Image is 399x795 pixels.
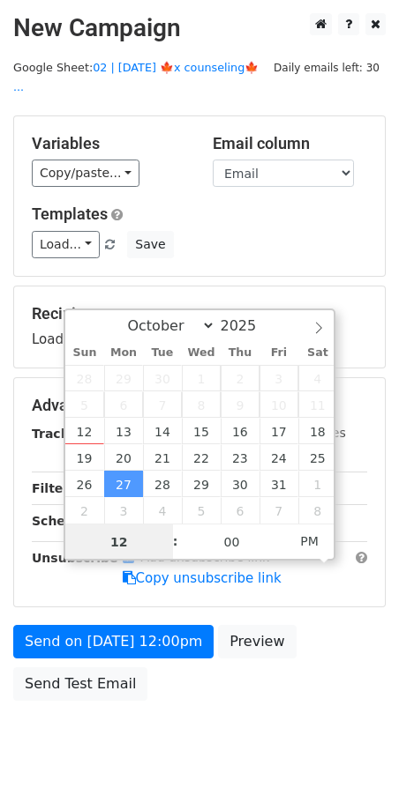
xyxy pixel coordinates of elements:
[32,481,77,495] strong: Filters
[298,444,337,471] span: October 25, 2025
[173,524,178,559] span: :
[32,160,139,187] a: Copy/paste...
[32,231,100,258] a: Load...
[276,424,345,442] label: UTM Codes
[298,497,337,524] span: November 8, 2025
[32,134,186,153] h5: Variables
[32,396,367,415] h5: Advanced
[221,391,260,418] span: October 9, 2025
[311,710,399,795] iframe: Chat Widget
[104,497,143,524] span: November 3, 2025
[65,391,104,418] span: October 5, 2025
[221,365,260,391] span: October 2, 2025
[143,444,182,471] span: October 21, 2025
[143,497,182,524] span: November 4, 2025
[13,61,259,94] small: Google Sheet:
[13,625,214,658] a: Send on [DATE] 12:00pm
[260,497,298,524] span: November 7, 2025
[260,444,298,471] span: October 24, 2025
[143,347,182,359] span: Tue
[260,365,298,391] span: October 3, 2025
[298,365,337,391] span: October 4, 2025
[221,444,260,471] span: October 23, 2025
[104,391,143,418] span: October 6, 2025
[221,347,260,359] span: Thu
[221,471,260,497] span: October 30, 2025
[123,570,282,586] a: Copy unsubscribe link
[260,347,298,359] span: Fri
[260,471,298,497] span: October 31, 2025
[260,391,298,418] span: October 10, 2025
[182,497,221,524] span: November 5, 2025
[298,471,337,497] span: November 1, 2025
[298,418,337,444] span: October 18, 2025
[182,444,221,471] span: October 22, 2025
[143,365,182,391] span: September 30, 2025
[104,471,143,497] span: October 27, 2025
[143,471,182,497] span: October 28, 2025
[13,667,147,701] a: Send Test Email
[260,418,298,444] span: October 17, 2025
[104,418,143,444] span: October 13, 2025
[267,58,386,78] span: Daily emails left: 30
[298,391,337,418] span: October 11, 2025
[104,365,143,391] span: September 29, 2025
[127,231,173,258] button: Save
[32,204,108,223] a: Templates
[32,304,367,323] h5: Recipients
[267,61,386,74] a: Daily emails left: 30
[65,365,104,391] span: September 28, 2025
[65,524,173,560] input: Hour
[32,427,91,441] strong: Tracking
[65,418,104,444] span: October 12, 2025
[182,347,221,359] span: Wed
[182,418,221,444] span: October 15, 2025
[32,551,118,565] strong: Unsubscribe
[182,365,221,391] span: October 1, 2025
[143,418,182,444] span: October 14, 2025
[213,134,367,153] h5: Email column
[65,471,104,497] span: October 26, 2025
[32,514,95,528] strong: Schedule
[104,347,143,359] span: Mon
[298,347,337,359] span: Sat
[218,625,296,658] a: Preview
[65,497,104,524] span: November 2, 2025
[178,524,286,560] input: Minute
[32,304,367,350] div: Loading...
[13,61,259,94] a: 02 | [DATE] 🍁x counseling🍁 ...
[285,524,334,559] span: Click to toggle
[65,444,104,471] span: October 19, 2025
[221,418,260,444] span: October 16, 2025
[215,317,279,334] input: Year
[182,391,221,418] span: October 8, 2025
[104,444,143,471] span: October 20, 2025
[13,13,386,43] h2: New Campaign
[65,347,104,359] span: Sun
[182,471,221,497] span: October 29, 2025
[221,497,260,524] span: November 6, 2025
[143,391,182,418] span: October 7, 2025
